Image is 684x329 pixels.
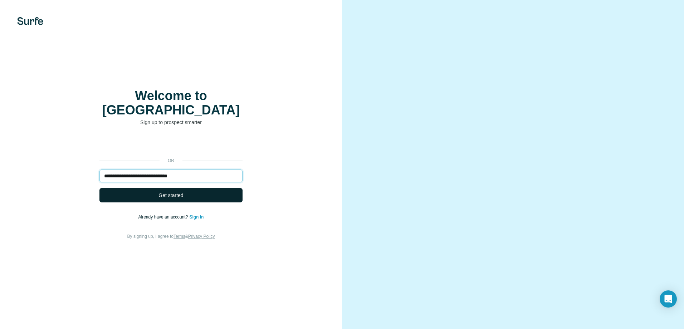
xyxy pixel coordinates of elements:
span: By signing up, I agree to & [127,234,215,239]
a: Sign in [189,215,204,220]
p: or [160,157,182,164]
img: Surfe's logo [17,17,43,25]
h1: Welcome to [GEOGRAPHIC_DATA] [99,89,243,117]
p: Sign up to prospect smarter [99,119,243,126]
a: Terms [174,234,185,239]
iframe: Sign in with Google Button [96,137,246,152]
a: Privacy Policy [188,234,215,239]
button: Get started [99,188,243,202]
span: Get started [158,192,183,199]
span: Already have an account? [138,215,190,220]
div: Open Intercom Messenger [660,290,677,308]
